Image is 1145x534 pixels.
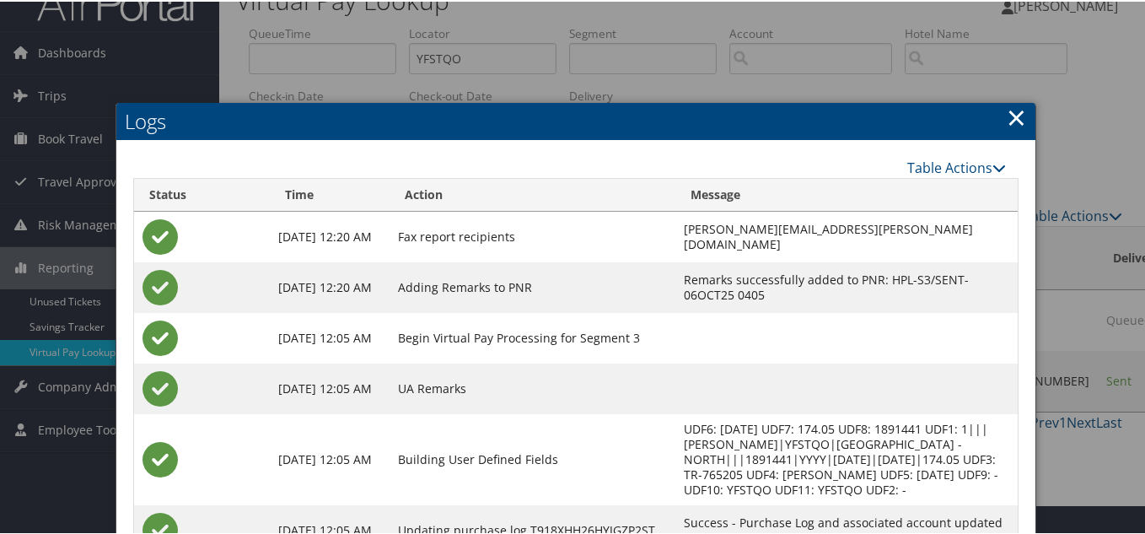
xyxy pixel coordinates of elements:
[270,177,389,210] th: Time: activate to sort column ascending
[675,177,1018,210] th: Message: activate to sort column ascending
[390,261,675,311] td: Adding Remarks to PNR
[390,362,675,413] td: UA Remarks
[907,157,1006,175] a: Table Actions
[270,261,389,311] td: [DATE] 12:20 AM
[270,311,389,362] td: [DATE] 12:05 AM
[675,413,1018,504] td: UDF6: [DATE] UDF7: 174.05 UDF8: 1891441 UDF1: 1|||[PERSON_NAME]|YFSTQO|[GEOGRAPHIC_DATA] - NORTH|...
[270,362,389,413] td: [DATE] 12:05 AM
[675,261,1018,311] td: Remarks successfully added to PNR: HPL-S3/SENT-06OCT25 0405
[1007,99,1026,132] a: Close
[116,101,1036,138] h2: Logs
[390,177,675,210] th: Action: activate to sort column ascending
[270,413,389,504] td: [DATE] 12:05 AM
[134,177,271,210] th: Status: activate to sort column ascending
[390,210,675,261] td: Fax report recipients
[270,210,389,261] td: [DATE] 12:20 AM
[675,210,1018,261] td: [PERSON_NAME][EMAIL_ADDRESS][PERSON_NAME][DOMAIN_NAME]
[390,311,675,362] td: Begin Virtual Pay Processing for Segment 3
[390,413,675,504] td: Building User Defined Fields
